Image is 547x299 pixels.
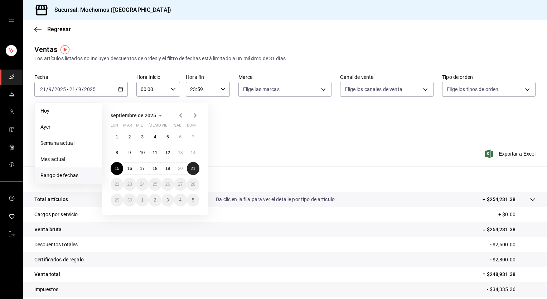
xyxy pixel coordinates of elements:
[153,166,157,171] abbr: 18 de septiembre de 2025
[34,26,71,33] button: Regresar
[174,123,181,130] abbr: sábado
[76,86,78,92] span: /
[174,146,187,159] button: 13 de septiembre de 2025
[123,130,136,143] button: 2 de septiembre de 2025
[165,150,170,155] abbr: 12 de septiembre de 2025
[123,162,136,175] button: 16 de septiembre de 2025
[54,86,66,92] input: ----
[161,178,174,191] button: 26 de septiembre de 2025
[149,146,161,159] button: 11 de septiembre de 2025
[129,134,131,139] abbr: 2 de septiembre de 2025
[49,6,171,14] h3: Sucursal: Mochomos ([GEOGRAPHIC_DATA])
[40,156,96,163] span: Mes actual
[153,150,157,155] abbr: 11 de septiembre de 2025
[161,123,167,130] abbr: viernes
[161,130,174,143] button: 5 de septiembre de 2025
[123,123,132,130] abbr: martes
[136,178,149,191] button: 24 de septiembre de 2025
[186,75,229,80] label: Hora fin
[40,123,96,131] span: Ayer
[34,211,78,218] p: Cargos por servicio
[60,45,69,54] img: Tooltip marker
[149,162,161,175] button: 18 de septiembre de 2025
[34,271,60,278] p: Venta total
[187,162,199,175] button: 21 de septiembre de 2025
[48,86,52,92] input: --
[136,130,149,143] button: 3 de septiembre de 2025
[111,162,123,175] button: 15 de septiembre de 2025
[115,182,119,187] abbr: 22 de septiembre de 2025
[34,286,58,293] p: Impuestos
[123,194,136,207] button: 30 de septiembre de 2025
[179,198,181,203] abbr: 4 de octubre de 2025
[127,166,132,171] abbr: 16 de septiembre de 2025
[161,146,174,159] button: 12 de septiembre de 2025
[136,123,143,130] abbr: miércoles
[187,130,199,143] button: 7 de septiembre de 2025
[34,55,536,62] div: Los artículos listados no incluyen descuentos de orden y el filtro de fechas está limitado a un m...
[161,194,174,207] button: 3 de octubre de 2025
[174,130,187,143] button: 6 de septiembre de 2025
[52,86,54,92] span: /
[34,226,62,233] p: Venta bruta
[141,198,144,203] abbr: 1 de octubre de 2025
[490,256,536,264] p: - $2,800.00
[483,196,515,203] p: + $254,231.38
[487,149,536,158] button: Exportar a Excel
[47,26,71,33] span: Regresar
[483,226,536,233] p: = $254,231.38
[442,75,536,80] label: Tipo de orden
[340,75,434,80] label: Canal de venta
[136,75,180,80] label: Hora inicio
[123,178,136,191] button: 23 de septiembre de 2025
[149,178,161,191] button: 25 de septiembre de 2025
[40,172,96,179] span: Rango de fechas
[187,194,199,207] button: 5 de octubre de 2025
[40,139,96,147] span: Semana actual
[149,194,161,207] button: 2 de octubre de 2025
[179,134,181,139] abbr: 6 de septiembre de 2025
[34,256,84,264] p: Certificados de regalo
[111,123,118,130] abbr: lunes
[191,166,195,171] abbr: 21 de septiembre de 2025
[116,134,118,139] abbr: 1 de septiembre de 2025
[154,134,156,139] abbr: 4 de septiembre de 2025
[487,286,536,293] p: - $34,335.36
[127,182,132,187] abbr: 23 de septiembre de 2025
[34,75,128,80] label: Fecha
[140,166,145,171] abbr: 17 de septiembre de 2025
[165,166,170,171] abbr: 19 de septiembre de 2025
[34,241,78,248] p: Descuentos totales
[187,146,199,159] button: 14 de septiembre de 2025
[69,86,76,92] input: --
[123,146,136,159] button: 9 de septiembre de 2025
[111,178,123,191] button: 22 de septiembre de 2025
[191,150,195,155] abbr: 14 de septiembre de 2025
[192,134,194,139] abbr: 7 de septiembre de 2025
[498,211,536,218] p: + $0.00
[149,130,161,143] button: 4 de septiembre de 2025
[116,150,118,155] abbr: 8 de septiembre de 2025
[178,150,183,155] abbr: 13 de septiembre de 2025
[187,178,199,191] button: 28 de septiembre de 2025
[127,198,132,203] abbr: 30 de septiembre de 2025
[40,86,46,92] input: --
[187,123,196,130] abbr: domingo
[136,162,149,175] button: 17 de septiembre de 2025
[111,113,156,118] span: septiembre de 2025
[191,182,195,187] abbr: 28 de septiembre de 2025
[140,150,145,155] abbr: 10 de septiembre de 2025
[174,194,187,207] button: 4 de octubre de 2025
[174,178,187,191] button: 27 de septiembre de 2025
[115,166,119,171] abbr: 15 de septiembre de 2025
[140,182,145,187] abbr: 24 de septiembre de 2025
[136,146,149,159] button: 10 de septiembre de 2025
[490,241,536,248] p: - $2,500.00
[9,19,14,24] button: open drawer
[166,134,169,139] abbr: 5 de septiembre de 2025
[153,182,157,187] abbr: 25 de septiembre de 2025
[178,166,183,171] abbr: 20 de septiembre de 2025
[154,198,156,203] abbr: 2 de octubre de 2025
